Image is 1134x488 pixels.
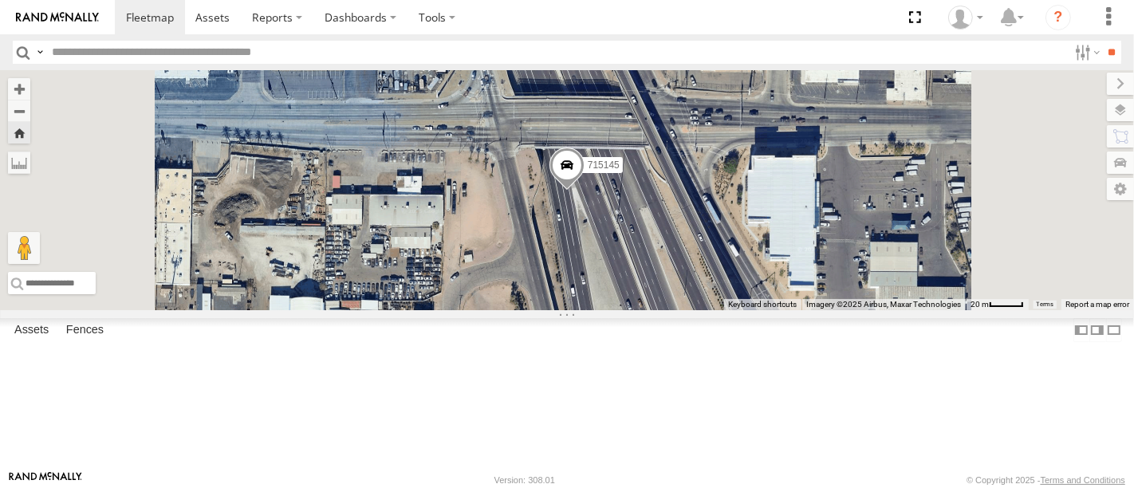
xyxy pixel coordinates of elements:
a: Report a map error [1065,300,1129,309]
span: 20 m [971,300,989,309]
button: Keyboard shortcuts [728,299,797,310]
a: Terms and Conditions [1041,475,1125,485]
label: Hide Summary Table [1106,318,1122,341]
button: Zoom Home [8,122,30,144]
label: Dock Summary Table to the Left [1073,318,1089,341]
label: Dock Summary Table to the Right [1089,318,1105,341]
div: © Copyright 2025 - [967,475,1125,485]
div: Jason Ham [943,6,989,30]
button: Map Scale: 20 m per 40 pixels [966,299,1029,310]
label: Fences [58,319,112,341]
label: Search Query [33,41,46,64]
div: Version: 308.01 [494,475,555,485]
label: Measure [8,152,30,174]
button: Zoom in [8,78,30,100]
a: Terms (opens in new tab) [1037,301,1053,308]
img: rand-logo.svg [16,12,99,23]
i: ? [1045,5,1071,30]
span: Imagery ©2025 Airbus, Maxar Technologies [806,300,961,309]
label: Map Settings [1107,178,1134,200]
span: 715145 [588,159,620,171]
label: Assets [6,319,57,341]
a: Visit our Website [9,472,82,488]
button: Drag Pegman onto the map to open Street View [8,232,40,264]
label: Search Filter Options [1069,41,1103,64]
button: Zoom out [8,100,30,122]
